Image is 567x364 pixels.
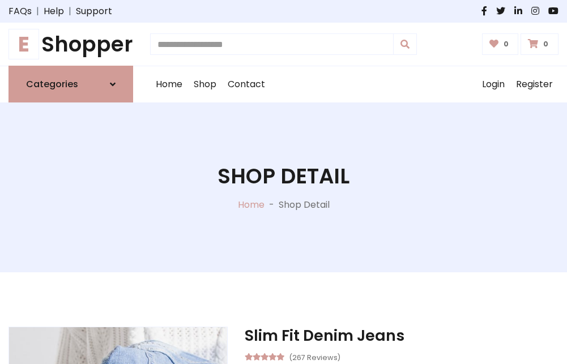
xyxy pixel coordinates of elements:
[476,66,510,102] a: Login
[245,327,559,345] h3: Slim Fit Denim Jeans
[501,39,511,49] span: 0
[222,66,271,102] a: Contact
[64,5,76,18] span: |
[8,32,133,57] a: EShopper
[8,66,133,102] a: Categories
[44,5,64,18] a: Help
[150,66,188,102] a: Home
[8,5,32,18] a: FAQs
[8,32,133,57] h1: Shopper
[32,5,44,18] span: |
[26,79,78,89] h6: Categories
[76,5,112,18] a: Support
[8,29,39,59] span: E
[289,350,340,363] small: (267 Reviews)
[265,198,279,212] p: -
[510,66,559,102] a: Register
[482,33,519,55] a: 0
[188,66,222,102] a: Shop
[540,39,551,49] span: 0
[521,33,559,55] a: 0
[238,198,265,211] a: Home
[218,164,349,189] h1: Shop Detail
[279,198,330,212] p: Shop Detail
